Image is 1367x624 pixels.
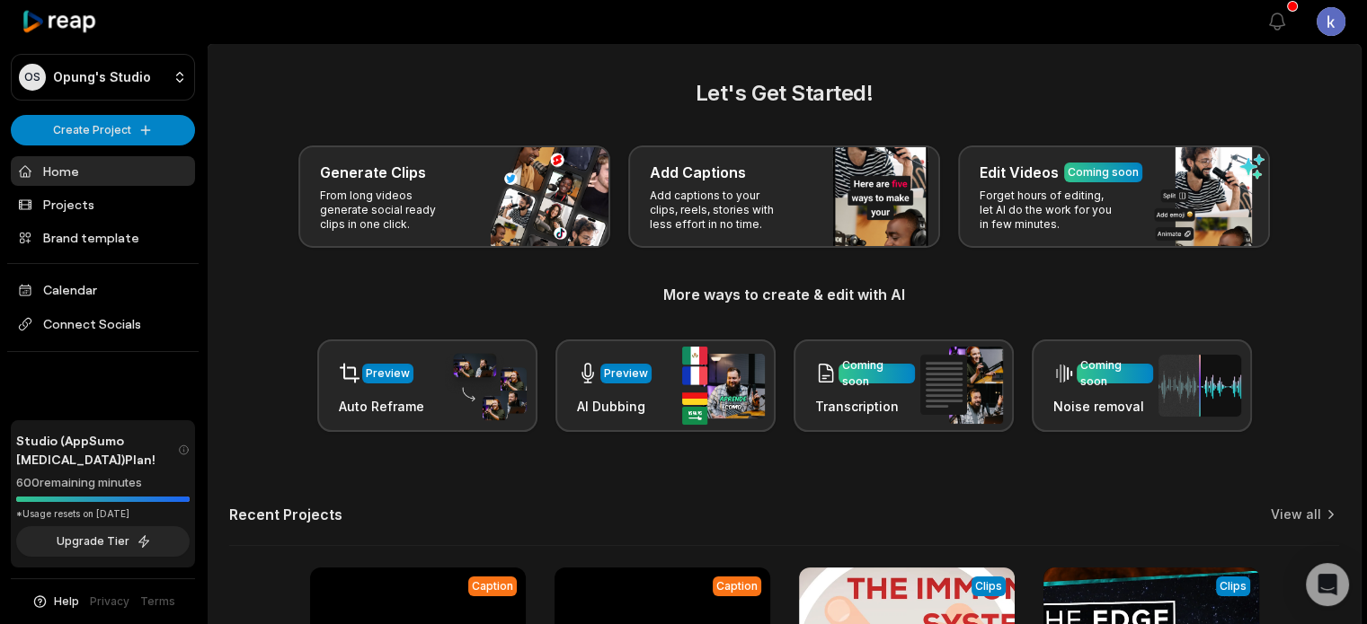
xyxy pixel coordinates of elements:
a: Privacy [90,593,129,610]
a: Projects [11,189,195,219]
h3: Noise removal [1053,397,1153,416]
a: View all [1271,505,1321,523]
div: Coming soon [842,357,911,390]
img: auto_reframe.png [444,351,527,421]
div: Preview [366,365,410,382]
div: Coming soon [1080,357,1150,390]
a: Terms [140,593,175,610]
p: Forget hours of editing, let AI do the work for you in few minutes. [980,189,1119,232]
div: 600 remaining minutes [16,474,190,492]
div: OS [19,64,46,91]
div: Coming soon [1068,164,1139,180]
h3: Auto Reframe [339,397,424,416]
button: Upgrade Tier [16,526,190,557]
button: Help [31,593,79,610]
h3: AI Dubbing [577,397,652,416]
h2: Let's Get Started! [229,77,1339,110]
h3: Generate Clips [320,162,426,183]
p: From long videos generate social ready clips in one click. [320,189,459,232]
h3: Transcription [815,397,915,416]
span: Studio (AppSumo [MEDICAL_DATA]) Plan! [16,431,178,469]
div: *Usage resets on [DATE] [16,507,190,521]
img: noise_removal.png [1158,355,1241,417]
h3: Edit Videos [980,162,1059,183]
a: Calendar [11,275,195,304]
img: ai_dubbing.png [682,347,765,425]
img: transcription.png [920,347,1003,424]
span: Help [54,593,79,610]
p: Opung's Studio [53,69,151,85]
a: Brand template [11,223,195,252]
h3: More ways to create & edit with AI [229,284,1339,305]
a: Home [11,156,195,186]
span: Connect Socials [11,308,195,340]
h3: Add Captions [650,162,746,183]
div: Preview [604,365,648,382]
p: Add captions to your clips, reels, stories with less effort in no time. [650,189,789,232]
button: Create Project [11,115,195,145]
h2: Recent Projects [229,505,342,523]
div: Open Intercom Messenger [1306,563,1349,606]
